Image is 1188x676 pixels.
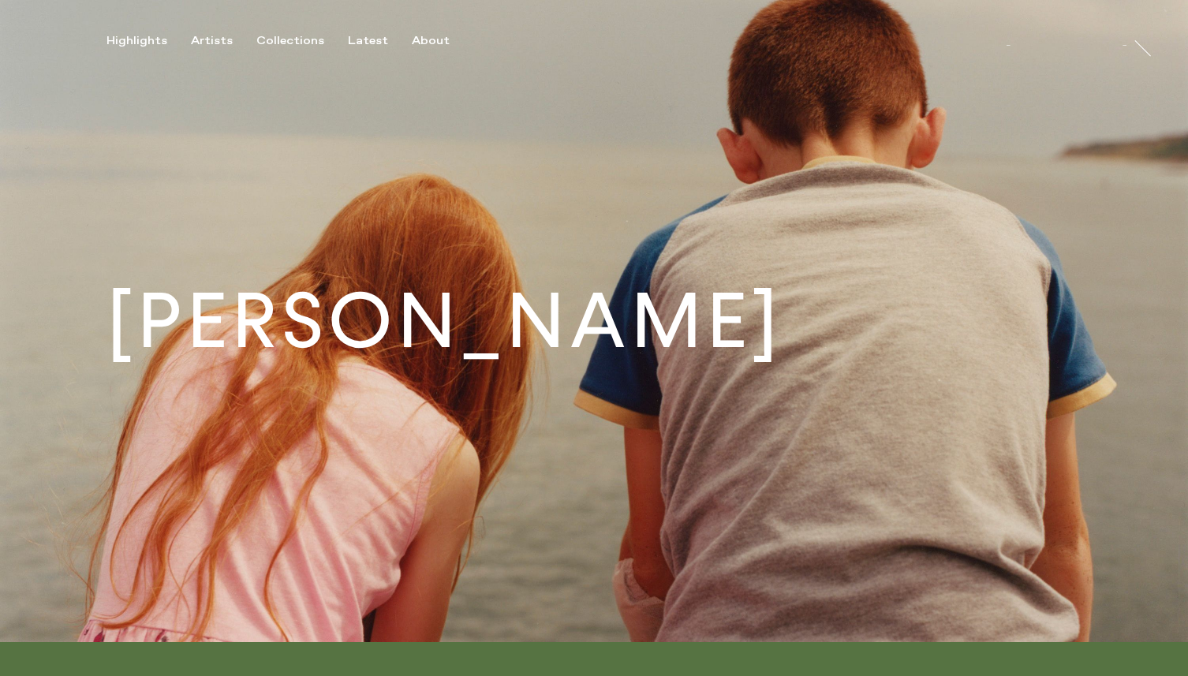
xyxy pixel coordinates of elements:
button: Collections [256,34,348,48]
button: Highlights [106,34,191,48]
button: About [412,34,473,48]
div: Collections [256,34,324,48]
button: Artists [191,34,256,48]
h1: [PERSON_NAME] [106,283,783,360]
div: Latest [348,34,388,48]
div: Artists [191,34,233,48]
div: About [412,34,450,48]
div: Highlights [106,34,167,48]
button: Latest [348,34,412,48]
